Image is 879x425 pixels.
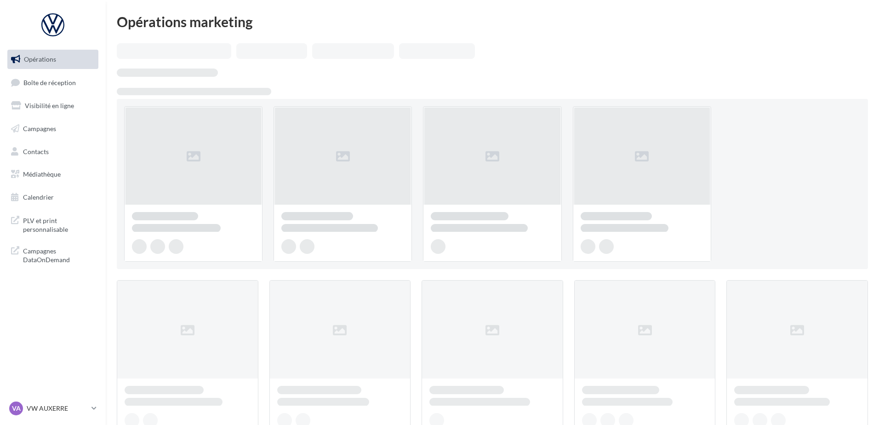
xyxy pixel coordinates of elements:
span: Campagnes [23,125,56,132]
a: Contacts [6,142,100,161]
div: Opérations marketing [117,15,868,29]
a: Médiathèque [6,165,100,184]
a: Visibilité en ligne [6,96,100,115]
a: VA VW AUXERRE [7,400,98,417]
span: Contacts [23,147,49,155]
a: Boîte de réception [6,73,100,92]
span: VA [12,404,21,413]
span: Boîte de réception [23,78,76,86]
span: Campagnes DataOnDemand [23,245,95,264]
a: Campagnes [6,119,100,138]
a: PLV et print personnalisable [6,211,100,238]
a: Calendrier [6,188,100,207]
a: Campagnes DataOnDemand [6,241,100,268]
span: Médiathèque [23,170,61,178]
a: Opérations [6,50,100,69]
span: Calendrier [23,193,54,201]
span: PLV et print personnalisable [23,214,95,234]
span: Visibilité en ligne [25,102,74,109]
span: Opérations [24,55,56,63]
p: VW AUXERRE [27,404,88,413]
